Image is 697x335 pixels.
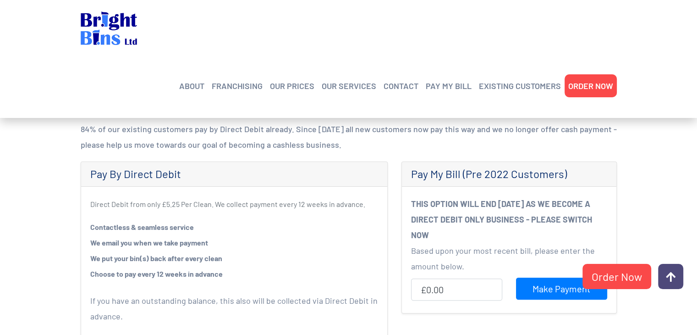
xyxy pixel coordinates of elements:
a: EXISTING CUSTOMERS [479,79,561,93]
strong: THIS OPTION WILL END [DATE] AS WE BECOME A DIRECT DEBIT ONLY BUSINESS - PLEASE SWITCH NOW [411,199,592,240]
p: If you have an outstanding balance, this also will be collected via Direct Debit in advance. [90,293,378,324]
a: Order Now [582,264,651,289]
li: Choose to pay every 12 weeks in advance [90,266,378,282]
a: PAY MY BILL [426,79,472,93]
h4: Pay My Bill (Pre 2022 Customers) [411,167,607,181]
a: ORDER NOW [568,79,613,93]
p: 84% of our existing customers pay by Direct Debit already. Since [DATE] all new customers now pay... [81,121,617,152]
a: ABOUT [179,79,204,93]
input: Make Payment [516,278,607,300]
small: Direct Debit from only £5.25 Per Clean. We collect payment every 12 weeks in advance. [90,200,365,208]
p: Based upon your most recent bill, please enter the amount below. [411,243,607,274]
li: We email you when we take payment [90,235,378,251]
li: Contactless & seamless service [90,219,378,235]
a: CONTACT [384,79,418,93]
a: FRANCHISING [212,79,263,93]
h4: Pay By Direct Debit [90,167,378,181]
li: We put your bin(s) back after every clean [90,251,378,266]
a: OUR PRICES [270,79,314,93]
a: OUR SERVICES [322,79,376,93]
